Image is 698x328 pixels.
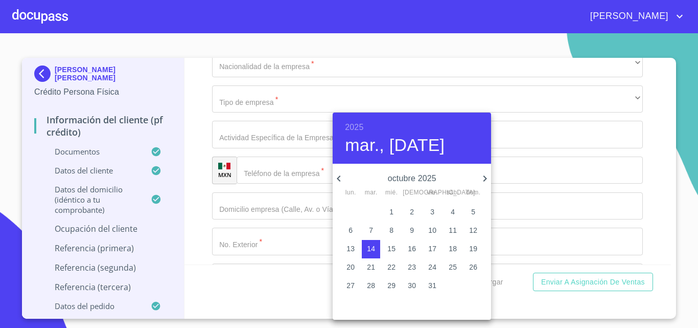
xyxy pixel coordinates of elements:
button: 18 [444,240,462,258]
button: 7 [362,222,380,240]
p: 6 [348,225,353,235]
p: 20 [346,262,355,272]
button: 12 [464,222,482,240]
p: 21 [367,262,375,272]
button: 26 [464,258,482,277]
button: 19 [464,240,482,258]
button: 3 [423,203,441,222]
span: dom. [464,188,482,198]
button: 2 [403,203,421,222]
p: 30 [408,280,416,291]
p: 31 [428,280,436,291]
button: 31 [423,277,441,295]
button: 30 [403,277,421,295]
p: 27 [346,280,355,291]
button: 27 [341,277,360,295]
button: 14 [362,240,380,258]
span: vie. [423,188,441,198]
button: 11 [444,222,462,240]
p: 19 [469,244,477,254]
button: 1 [382,203,401,222]
p: 10 [428,225,436,235]
span: [DEMOGRAPHIC_DATA]. [403,188,421,198]
p: 24 [428,262,436,272]
button: 23 [403,258,421,277]
span: lun. [341,188,360,198]
p: 23 [408,262,416,272]
p: 9 [410,225,414,235]
p: 2 [410,207,414,217]
button: 8 [382,222,401,240]
button: 13 [341,240,360,258]
button: 10 [423,222,441,240]
button: 24 [423,258,441,277]
button: 5 [464,203,482,222]
button: 29 [382,277,401,295]
button: 28 [362,277,380,295]
button: mar., [DATE] [345,135,445,156]
p: 1 [389,207,393,217]
p: 16 [408,244,416,254]
p: 13 [346,244,355,254]
p: 7 [369,225,373,235]
span: mar. [362,188,380,198]
p: 8 [389,225,393,235]
span: mié. [382,188,401,198]
p: 25 [449,262,457,272]
button: 21 [362,258,380,277]
button: 2025 [345,120,363,135]
p: octubre 2025 [345,172,479,185]
button: 4 [444,203,462,222]
button: 17 [423,240,441,258]
button: 15 [382,240,401,258]
button: 9 [403,222,421,240]
p: 5 [471,207,475,217]
button: 16 [403,240,421,258]
p: 11 [449,225,457,235]
button: 6 [341,222,360,240]
button: 22 [382,258,401,277]
p: 22 [387,262,395,272]
p: 17 [428,244,436,254]
p: 28 [367,280,375,291]
span: sáb. [444,188,462,198]
p: 18 [449,244,457,254]
button: 25 [444,258,462,277]
p: 14 [367,244,375,254]
p: 15 [387,244,395,254]
p: 3 [430,207,434,217]
p: 4 [451,207,455,217]
p: 29 [387,280,395,291]
p: 26 [469,262,477,272]
p: 12 [469,225,477,235]
button: 20 [341,258,360,277]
